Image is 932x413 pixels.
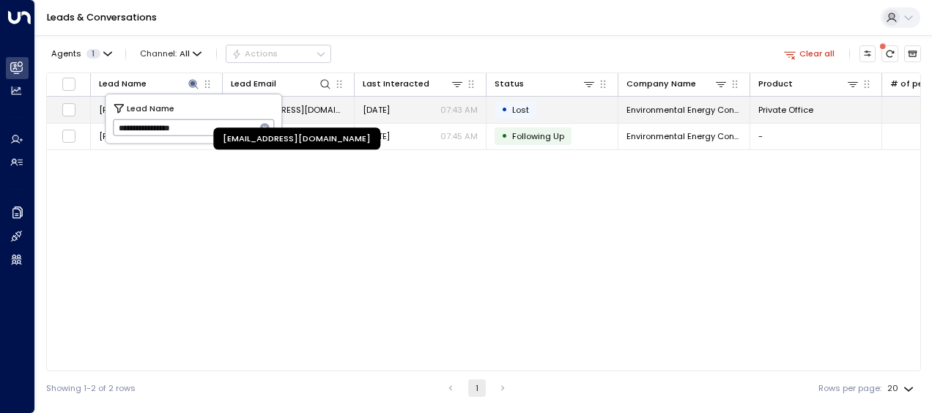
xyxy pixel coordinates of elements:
[779,45,840,62] button: Clear all
[363,77,464,91] div: Last Interacted
[136,45,207,62] button: Channel:All
[626,130,741,142] span: Environmental Energy Controls Ltd
[46,382,136,395] div: Showing 1-2 of 2 rows
[440,104,478,116] p: 07:43 AM
[859,45,876,62] button: Customize
[750,124,882,149] td: -
[441,379,512,397] nav: pagination navigation
[226,45,331,62] div: Button group with a nested menu
[512,104,529,116] span: Lost
[495,77,524,91] div: Status
[51,50,81,58] span: Agents
[363,104,390,116] span: Oct 03, 2025
[495,77,596,91] div: Status
[501,100,508,119] div: •
[99,104,166,116] span: Lindsay Flockhart
[501,126,508,146] div: •
[180,49,190,59] span: All
[468,379,486,397] button: page 1
[231,77,276,91] div: Lead Email
[231,104,346,116] span: lindsay.flockhart@e2cbms.com
[136,45,207,62] span: Channel:
[62,129,76,144] span: Toggle select row
[99,77,147,91] div: Lead Name
[232,48,278,59] div: Actions
[46,45,116,62] button: Agents1
[626,77,728,91] div: Company Name
[904,45,921,62] button: Archived Leads
[213,128,380,150] div: [EMAIL_ADDRESS][DOMAIN_NAME]
[363,77,429,91] div: Last Interacted
[231,77,332,91] div: Lead Email
[86,49,100,59] span: 1
[626,104,741,116] span: Environmental Energy Controls Ltd
[758,104,813,116] span: Private Office
[62,103,76,117] span: Toggle select row
[62,77,76,92] span: Toggle select all
[512,130,564,142] span: Following Up
[99,77,200,91] div: Lead Name
[440,130,478,142] p: 07:45 AM
[127,101,174,114] span: Lead Name
[99,130,166,142] span: Lindsay Flockhart
[47,11,157,23] a: Leads & Conversations
[758,77,793,91] div: Product
[758,77,859,91] div: Product
[226,45,331,62] button: Actions
[881,45,898,62] span: There are new threads available. Refresh the grid to view the latest updates.
[818,382,881,395] label: Rows per page:
[626,77,696,91] div: Company Name
[887,379,917,398] div: 20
